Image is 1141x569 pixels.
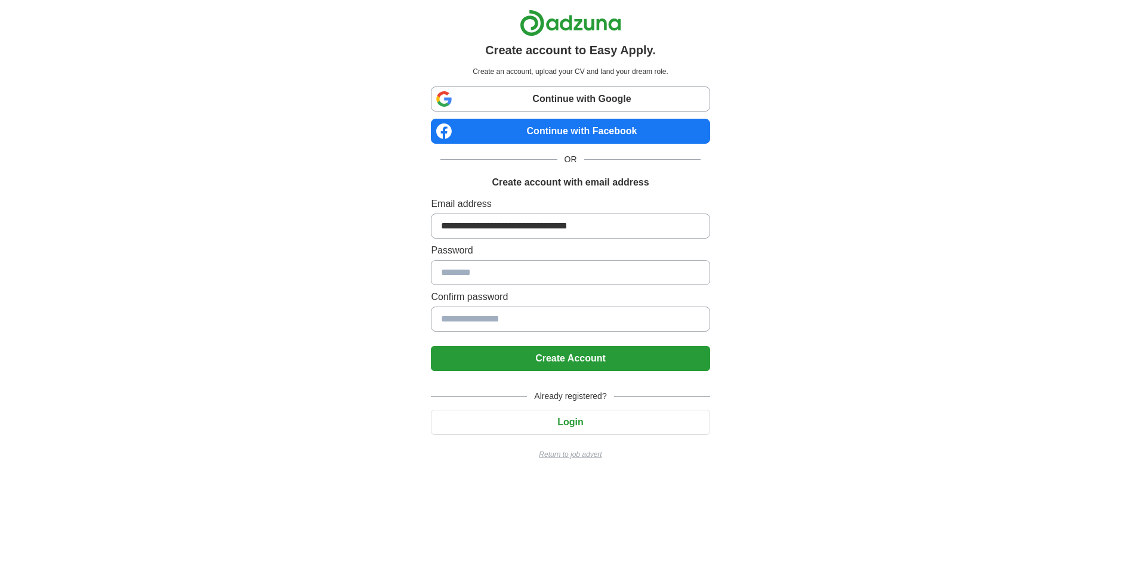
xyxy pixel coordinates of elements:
label: Confirm password [431,290,710,304]
img: Adzuna logo [520,10,621,36]
a: Continue with Facebook [431,119,710,144]
a: Login [431,417,710,427]
a: Continue with Google [431,86,710,112]
h1: Create account to Easy Apply. [485,41,656,59]
a: Return to job advert [431,449,710,460]
p: Create an account, upload your CV and land your dream role. [433,66,707,77]
h1: Create account with email address [492,175,649,190]
label: Email address [431,197,710,211]
button: Create Account [431,346,710,371]
span: Already registered? [527,390,613,403]
label: Password [431,243,710,258]
button: Login [431,410,710,435]
span: OR [557,153,584,166]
